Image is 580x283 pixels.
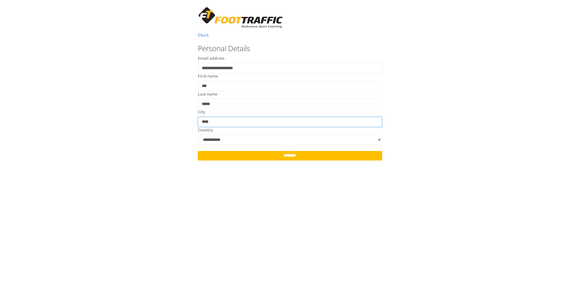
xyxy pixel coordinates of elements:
[198,32,209,38] a: Back
[198,73,218,79] label: First name
[198,6,284,29] img: LongLogo.jpg
[198,55,224,62] label: Email address
[198,109,205,115] label: City
[198,91,217,97] label: Last name
[198,127,213,133] label: Country
[198,44,382,52] h3: Personal Details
